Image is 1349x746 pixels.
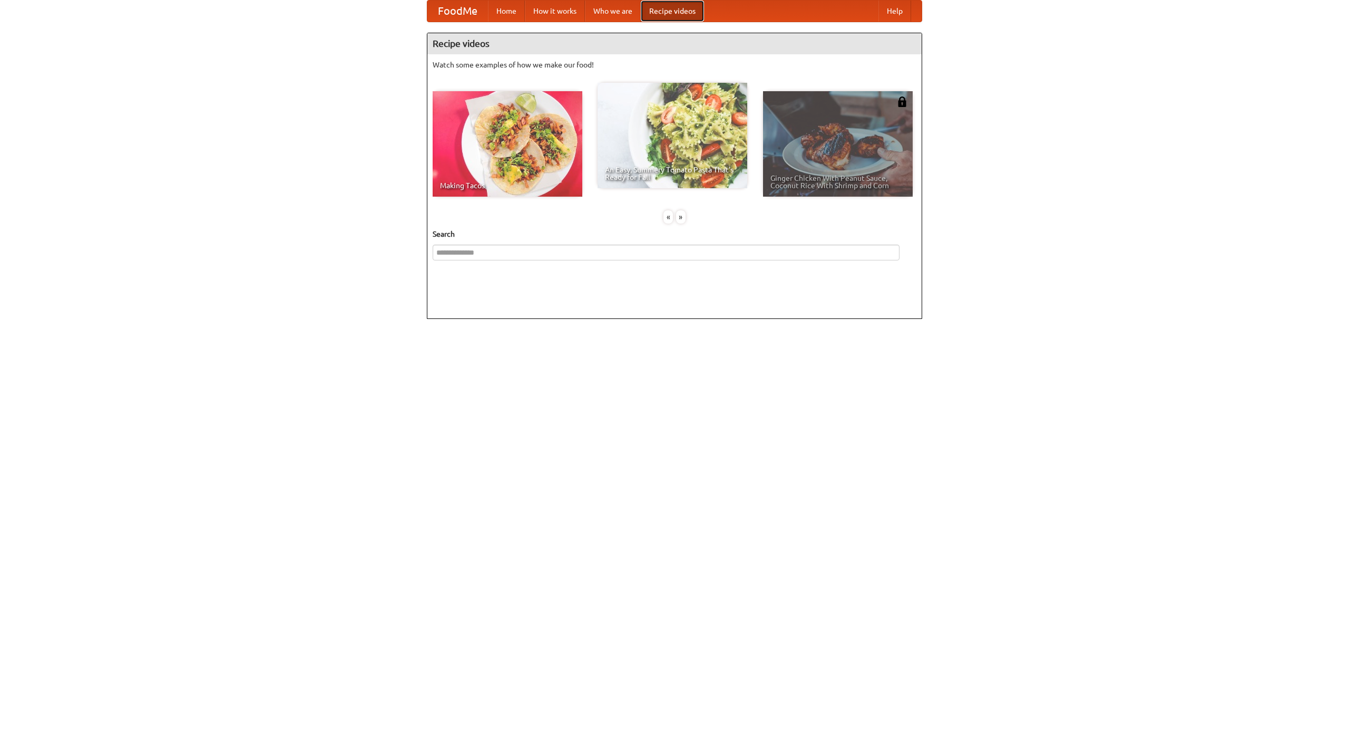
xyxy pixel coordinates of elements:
h5: Search [433,229,916,239]
a: FoodMe [427,1,488,22]
span: Making Tacos [440,182,575,189]
a: Recipe videos [641,1,704,22]
p: Watch some examples of how we make our food! [433,60,916,70]
span: An Easy, Summery Tomato Pasta That's Ready for Fall [605,166,740,181]
a: An Easy, Summery Tomato Pasta That's Ready for Fall [598,83,747,188]
a: Who we are [585,1,641,22]
a: Help [878,1,911,22]
img: 483408.png [897,96,907,107]
div: » [676,210,686,224]
a: Home [488,1,525,22]
h4: Recipe videos [427,33,922,54]
a: How it works [525,1,585,22]
a: Making Tacos [433,91,582,197]
div: « [663,210,673,224]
